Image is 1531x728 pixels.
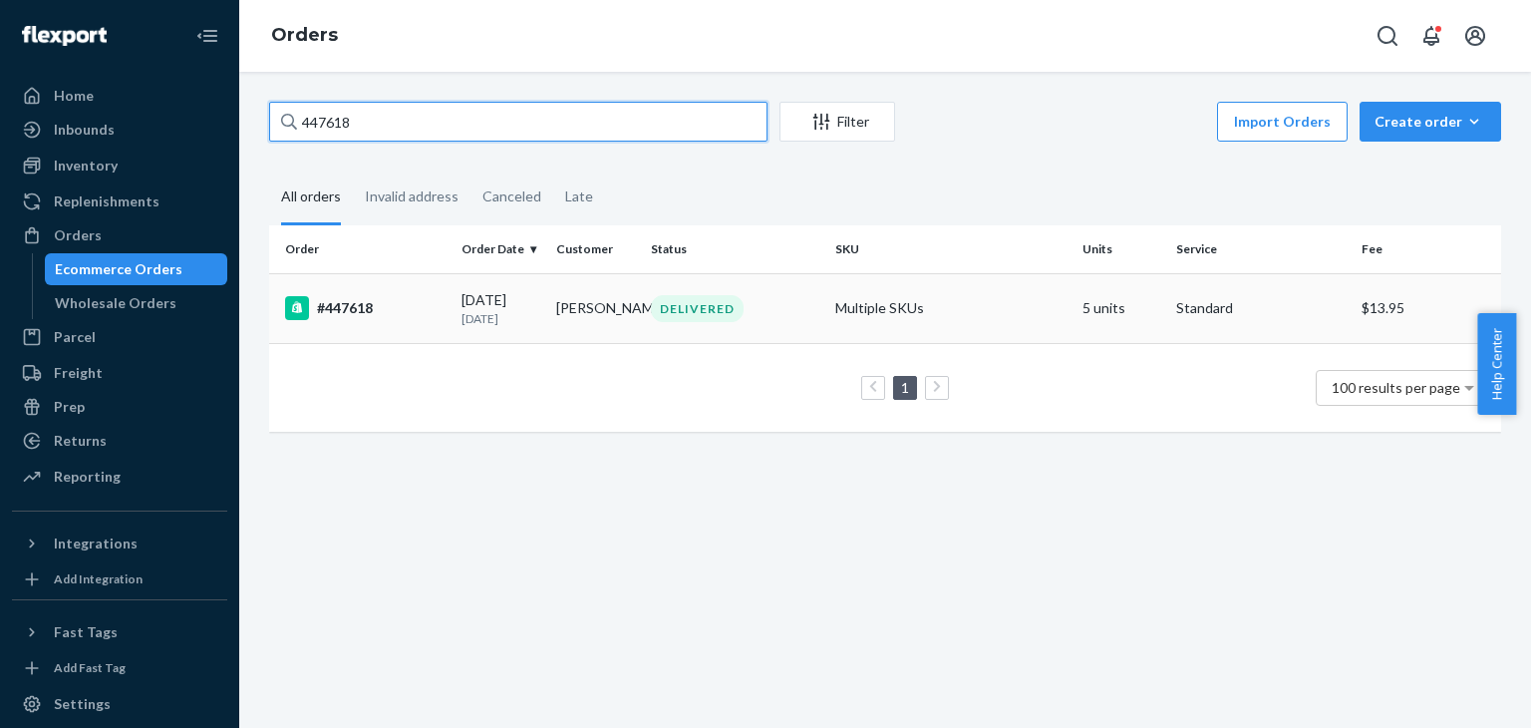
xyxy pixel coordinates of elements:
[556,240,635,257] div: Customer
[54,363,103,383] div: Freight
[45,253,228,285] a: Ecommerce Orders
[271,24,338,46] a: Orders
[12,80,227,112] a: Home
[1360,102,1501,142] button: Create order
[1455,16,1495,56] button: Open account menu
[12,321,227,353] a: Parcel
[12,391,227,423] a: Prep
[54,659,126,676] div: Add Fast Tag
[827,225,1073,273] th: SKU
[1074,225,1169,273] th: Units
[12,357,227,389] a: Freight
[1354,273,1501,343] td: $13.95
[779,102,895,142] button: Filter
[54,694,111,714] div: Settings
[12,185,227,217] a: Replenishments
[1354,225,1501,273] th: Fee
[1368,16,1407,56] button: Open Search Box
[12,425,227,457] a: Returns
[12,219,227,251] a: Orders
[54,86,94,106] div: Home
[54,156,118,176] div: Inventory
[55,293,176,313] div: Wholesale Orders
[643,225,827,273] th: Status
[12,528,227,559] button: Integrations
[54,397,85,417] div: Prep
[1477,313,1516,415] button: Help Center
[1176,298,1345,318] p: Standard
[54,534,138,553] div: Integrations
[1411,16,1451,56] button: Open notifications
[365,171,459,222] div: Invalid address
[54,327,96,347] div: Parcel
[461,310,540,327] p: [DATE]
[651,295,744,322] div: DELIVERED
[12,150,227,182] a: Inventory
[285,296,446,320] div: #447618
[565,171,593,222] div: Late
[482,171,541,222] div: Canceled
[548,273,643,343] td: [PERSON_NAME]
[54,467,121,487] div: Reporting
[269,102,767,142] input: Search orders
[1332,379,1460,396] span: 100 results per page
[269,225,454,273] th: Order
[827,273,1073,343] td: Multiple SKUs
[54,431,107,451] div: Returns
[54,622,118,642] div: Fast Tags
[255,7,354,65] ol: breadcrumbs
[897,379,913,396] a: Page 1 is your current page
[12,461,227,493] a: Reporting
[454,225,548,273] th: Order Date
[461,290,540,327] div: [DATE]
[281,171,341,225] div: All orders
[54,225,102,245] div: Orders
[22,26,107,46] img: Flexport logo
[55,259,182,279] div: Ecommerce Orders
[1074,273,1169,343] td: 5 units
[54,191,159,211] div: Replenishments
[12,688,227,720] a: Settings
[780,112,894,132] div: Filter
[12,567,227,591] a: Add Integration
[54,120,115,140] div: Inbounds
[187,16,227,56] button: Close Navigation
[12,114,227,146] a: Inbounds
[1168,225,1353,273] th: Service
[45,287,228,319] a: Wholesale Orders
[54,570,143,587] div: Add Integration
[12,656,227,680] a: Add Fast Tag
[12,616,227,648] button: Fast Tags
[1375,112,1486,132] div: Create order
[1217,102,1348,142] button: Import Orders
